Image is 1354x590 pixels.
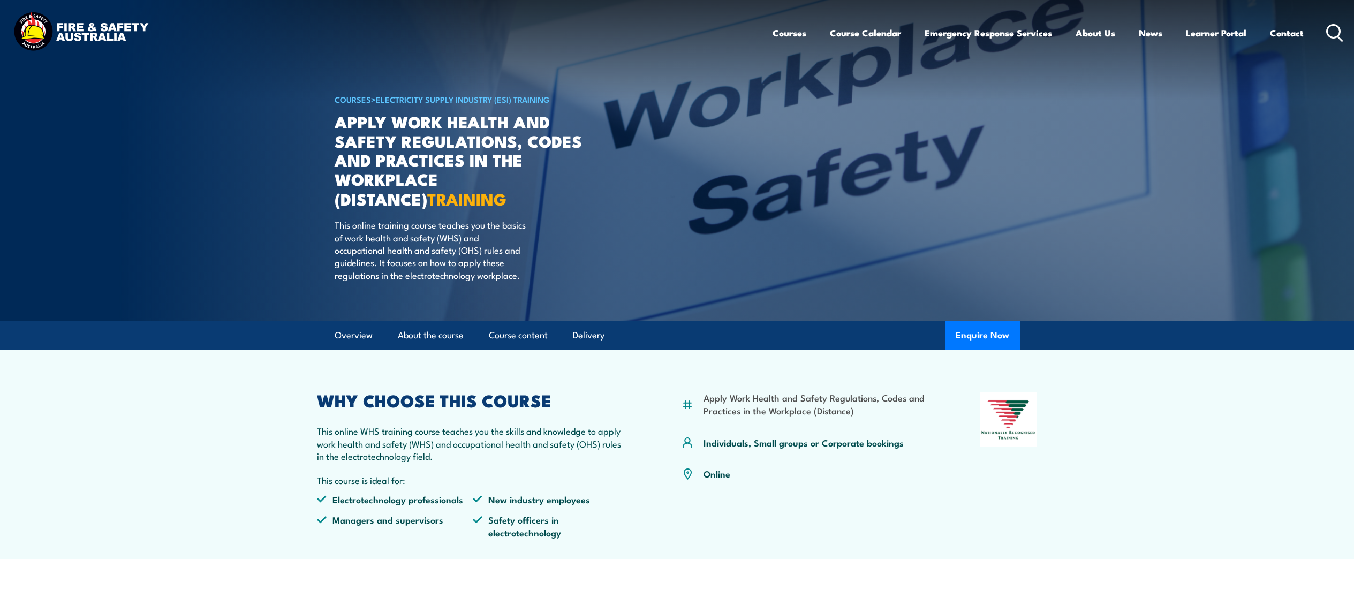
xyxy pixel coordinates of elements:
h2: WHY CHOOSE THIS COURSE [317,392,630,407]
li: Managers and supervisors [317,513,473,539]
li: New industry employees [473,493,629,505]
li: Safety officers in electrotechnology [473,513,629,539]
a: COURSES [335,93,371,105]
a: Courses [773,19,806,47]
p: This course is ideal for: [317,474,630,486]
p: Individuals, Small groups or Corporate bookings [704,436,904,449]
a: Learner Portal [1186,19,1246,47]
h1: Apply work health and safety regulations, codes and practices in the workplace (Distance) [335,112,599,208]
img: Nationally Recognised Training logo. [980,392,1038,447]
button: Enquire Now [945,321,1020,350]
a: Delivery [573,321,604,350]
a: Course content [489,321,548,350]
strong: TRAINING [427,186,506,211]
a: Electricity Supply Industry (ESI) Training [376,93,550,105]
a: About Us [1076,19,1115,47]
a: Contact [1270,19,1304,47]
p: Online [704,467,730,480]
li: Apply Work Health and Safety Regulations, Codes and Practices in the Workplace (Distance) [704,391,928,417]
a: News [1139,19,1162,47]
li: Electrotechnology professionals [317,493,473,505]
p: This online training course teaches you the basics of work health and safety (WHS) and occupation... [335,218,530,281]
a: About the course [398,321,464,350]
h6: > [335,93,599,105]
a: Emergency Response Services [925,19,1052,47]
p: This online WHS training course teaches you the skills and knowledge to apply work health and saf... [317,425,630,462]
a: Overview [335,321,373,350]
a: Course Calendar [830,19,901,47]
